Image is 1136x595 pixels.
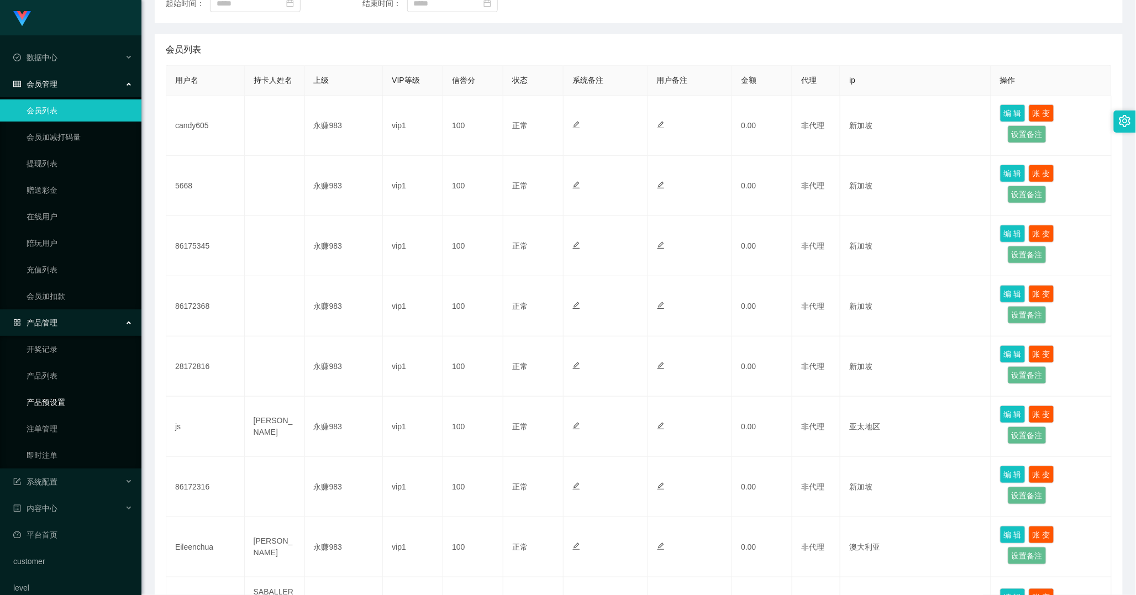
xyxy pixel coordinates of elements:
[572,362,580,370] i: 图标: edit
[1000,104,1025,122] button: 编 辑
[657,241,665,249] i: 图标: edit
[840,96,991,156] td: 新加坡
[443,397,503,457] td: 100
[1008,306,1046,324] button: 设置备注
[657,121,665,129] i: 图标: edit
[732,276,792,336] td: 0.00
[305,397,383,457] td: 永赚983
[1029,526,1054,544] button: 账 变
[27,418,133,440] a: 注单管理
[512,482,528,491] span: 正常
[166,276,245,336] td: 86172368
[1119,115,1131,127] i: 图标: setting
[13,524,133,546] a: 图标: dashboard平台首页
[840,276,991,336] td: 新加坡
[732,336,792,397] td: 0.00
[572,543,580,550] i: 图标: edit
[1000,285,1025,303] button: 编 辑
[383,216,443,276] td: vip1
[512,76,528,85] span: 状态
[801,362,824,371] span: 非代理
[383,336,443,397] td: vip1
[166,216,245,276] td: 86175345
[657,302,665,309] i: 图标: edit
[572,181,580,189] i: 图标: edit
[732,216,792,276] td: 0.00
[657,482,665,490] i: 图标: edit
[512,422,528,431] span: 正常
[512,241,528,250] span: 正常
[13,53,57,62] span: 数据中心
[27,126,133,148] a: 会员加减打码量
[443,517,503,577] td: 100
[245,517,305,577] td: [PERSON_NAME]
[383,96,443,156] td: vip1
[383,156,443,216] td: vip1
[657,422,665,430] i: 图标: edit
[1029,345,1054,363] button: 账 变
[512,543,528,551] span: 正常
[732,397,792,457] td: 0.00
[13,54,21,61] i: 图标: check-circle-o
[27,99,133,122] a: 会员列表
[840,156,991,216] td: 新加坡
[1000,526,1025,544] button: 编 辑
[13,11,31,27] img: logo.9652507e.png
[801,543,824,551] span: 非代理
[657,543,665,550] i: 图标: edit
[166,457,245,517] td: 86172316
[1008,246,1046,264] button: 设置备注
[741,76,756,85] span: 金额
[732,517,792,577] td: 0.00
[512,302,528,310] span: 正常
[254,76,292,85] span: 持卡人姓名
[443,156,503,216] td: 100
[1000,345,1025,363] button: 编 辑
[1008,547,1046,565] button: 设置备注
[166,43,201,56] span: 会员列表
[166,397,245,457] td: js
[1008,366,1046,384] button: 设置备注
[512,362,528,371] span: 正常
[657,181,665,189] i: 图标: edit
[572,302,580,309] i: 图标: edit
[13,504,21,512] i: 图标: profile
[572,482,580,490] i: 图标: edit
[732,156,792,216] td: 0.00
[840,397,991,457] td: 亚太地区
[732,457,792,517] td: 0.00
[305,336,383,397] td: 永赚983
[13,477,57,486] span: 系统配置
[572,76,603,85] span: 系统备注
[305,276,383,336] td: 永赚983
[512,121,528,130] span: 正常
[305,96,383,156] td: 永赚983
[27,444,133,466] a: 即时注单
[314,76,329,85] span: 上级
[801,241,824,250] span: 非代理
[572,422,580,430] i: 图标: edit
[1029,466,1054,483] button: 账 变
[801,302,824,310] span: 非代理
[1008,487,1046,504] button: 设置备注
[27,365,133,387] a: 产品列表
[572,121,580,129] i: 图标: edit
[383,517,443,577] td: vip1
[166,156,245,216] td: 5668
[383,457,443,517] td: vip1
[166,517,245,577] td: Eileenchua
[383,276,443,336] td: vip1
[27,285,133,307] a: 会员加扣款
[1029,285,1054,303] button: 账 变
[13,80,57,88] span: 会员管理
[443,457,503,517] td: 100
[1000,165,1025,182] button: 编 辑
[732,96,792,156] td: 0.00
[657,76,688,85] span: 用户备注
[1029,165,1054,182] button: 账 变
[175,76,198,85] span: 用户名
[840,336,991,397] td: 新加坡
[305,517,383,577] td: 永赚983
[1029,225,1054,243] button: 账 变
[1029,104,1054,122] button: 账 变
